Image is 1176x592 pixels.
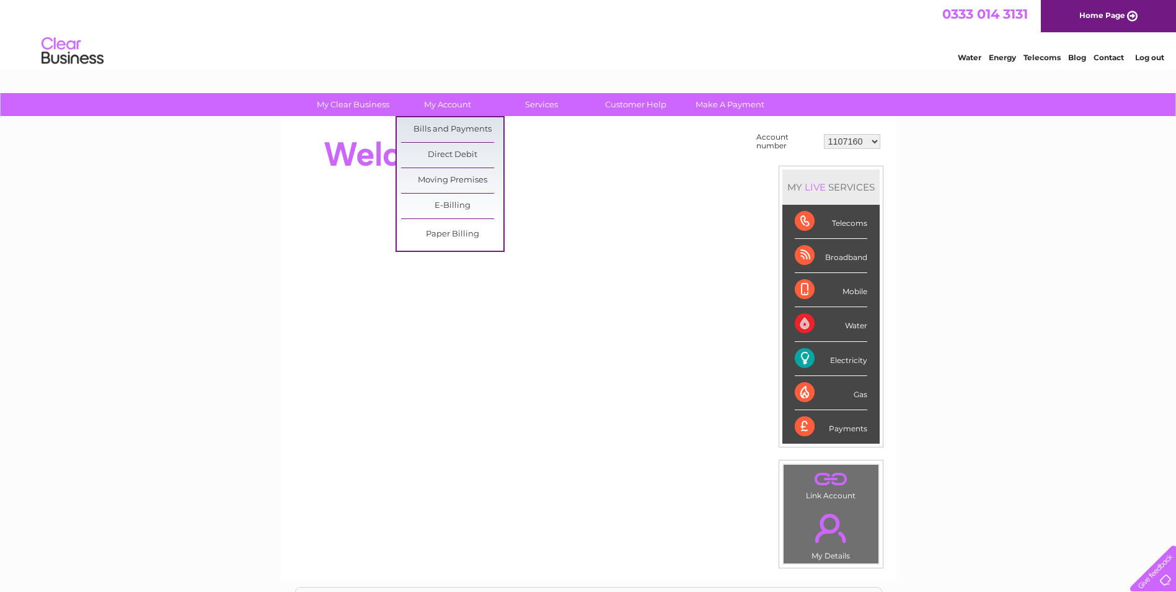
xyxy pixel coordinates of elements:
[401,222,503,247] a: Paper Billing
[795,307,867,341] div: Water
[958,53,981,62] a: Water
[585,93,687,116] a: Customer Help
[490,93,593,116] a: Services
[782,169,880,205] div: MY SERVICES
[795,273,867,307] div: Mobile
[795,410,867,444] div: Payments
[396,93,498,116] a: My Account
[1135,53,1164,62] a: Log out
[753,130,821,153] td: Account number
[787,506,875,550] a: .
[989,53,1016,62] a: Energy
[1068,53,1086,62] a: Blog
[1023,53,1061,62] a: Telecoms
[783,464,879,503] td: Link Account
[783,503,879,564] td: My Details
[802,181,828,193] div: LIVE
[401,168,503,193] a: Moving Premises
[401,117,503,142] a: Bills and Payments
[795,205,867,239] div: Telecoms
[41,32,104,70] img: logo.png
[1094,53,1124,62] a: Contact
[401,143,503,168] a: Direct Debit
[296,7,882,60] div: Clear Business is a trading name of Verastar Limited (registered in [GEOGRAPHIC_DATA] No. 3667643...
[795,342,867,376] div: Electricity
[942,6,1028,22] a: 0333 014 3131
[401,194,503,218] a: E-Billing
[302,93,404,116] a: My Clear Business
[795,376,867,410] div: Gas
[787,468,875,490] a: .
[795,239,867,273] div: Broadband
[679,93,781,116] a: Make A Payment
